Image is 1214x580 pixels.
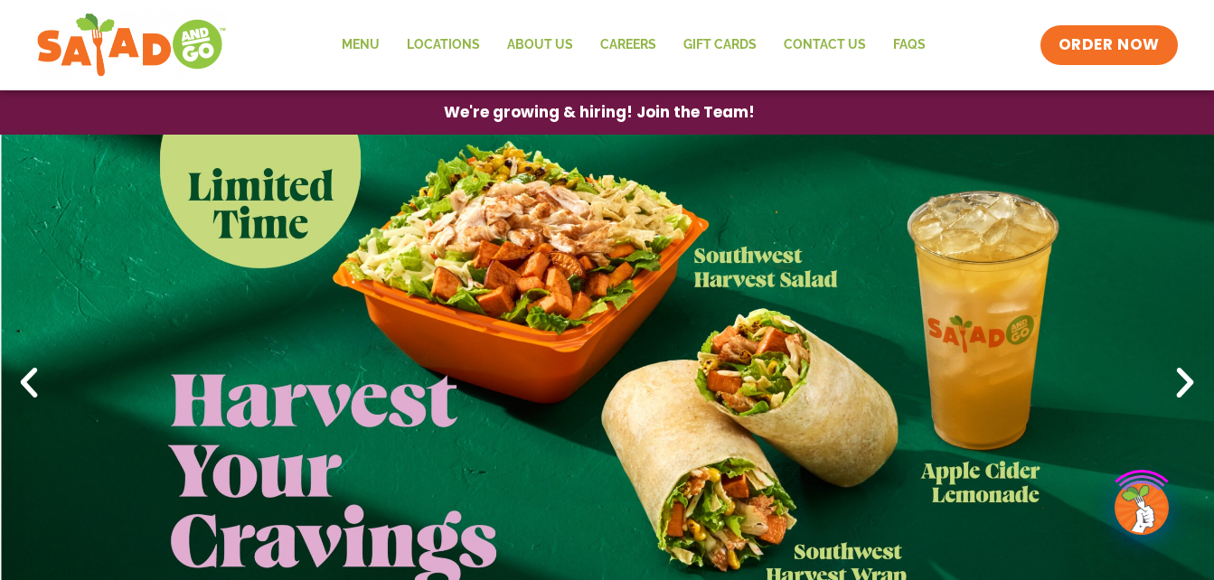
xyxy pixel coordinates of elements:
[36,9,227,81] img: new-SAG-logo-768×292
[328,24,393,66] a: Menu
[670,24,770,66] a: GIFT CARDS
[880,24,939,66] a: FAQs
[770,24,880,66] a: Contact Us
[444,105,755,120] span: We're growing & hiring! Join the Team!
[393,24,494,66] a: Locations
[494,24,587,66] a: About Us
[417,91,782,134] a: We're growing & hiring! Join the Team!
[1040,25,1178,65] a: ORDER NOW
[1059,34,1160,56] span: ORDER NOW
[587,24,670,66] a: Careers
[328,24,939,66] nav: Menu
